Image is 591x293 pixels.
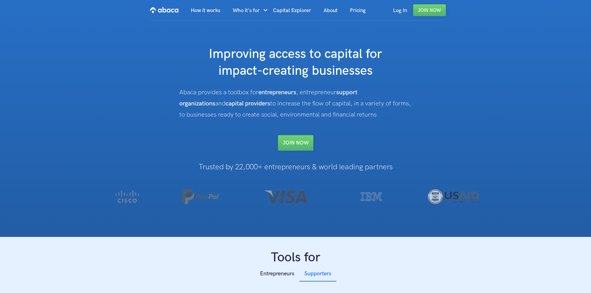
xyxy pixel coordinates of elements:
[413,4,446,16] a: Join Now
[258,89,296,96] strong: entrepreneurs
[260,269,294,278] div: Entrepreneurs
[89,249,503,266] h1: Tools for
[172,46,420,79] h1: Improving access to capital for impact-creating businesses
[179,87,412,120] div: Abaca provides a toolbox for , entrepreneur and to increase the flow of capital, in a variety of ...
[226,100,270,107] strong: capital providers
[304,269,331,278] div: Supporters
[278,135,313,151] a: Join NOW
[89,163,503,171] h1: Trusted by 22,000+ entrepreneurs & world leading partners
[150,5,178,15] img: Abaca logo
